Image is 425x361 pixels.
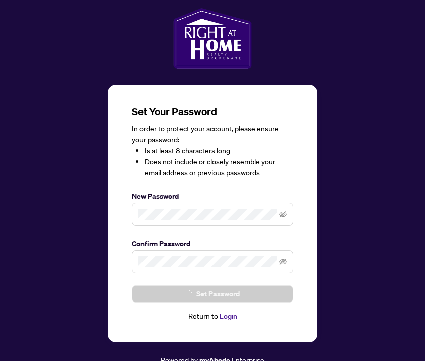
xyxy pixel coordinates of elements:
img: ma-logo [173,8,251,69]
div: Return to [132,311,293,322]
h3: Set Your Password [132,105,293,119]
span: eye-invisible [279,258,287,265]
label: New Password [132,191,293,202]
li: Is at least 8 characters long [145,145,293,156]
button: Set Password [132,285,293,303]
span: eye-invisible [279,211,287,218]
a: Login [220,312,237,321]
div: In order to protect your account, please ensure your password: [132,123,293,178]
li: Does not include or closely resemble your email address or previous passwords [145,156,293,178]
label: Confirm Password [132,238,293,249]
